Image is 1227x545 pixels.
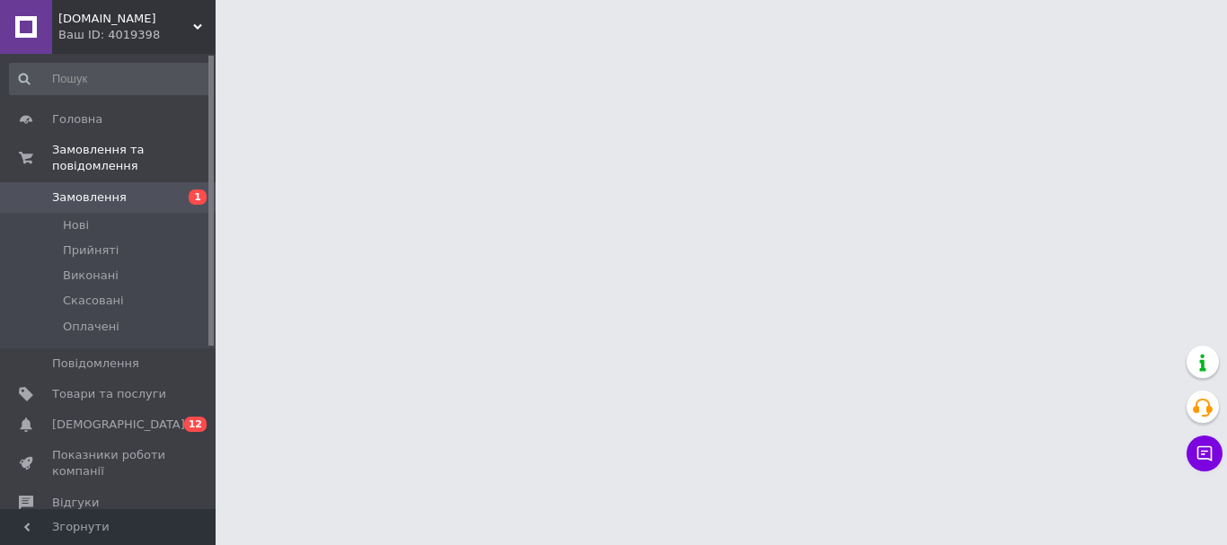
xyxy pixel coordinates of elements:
[52,111,102,127] span: Головна
[52,356,139,372] span: Повідомлення
[58,27,216,43] div: Ваш ID: 4019398
[63,242,119,259] span: Прийняті
[189,189,207,205] span: 1
[63,293,124,309] span: Скасовані
[52,189,127,206] span: Замовлення
[63,319,119,335] span: Оплачені
[63,217,89,233] span: Нові
[52,142,216,174] span: Замовлення та повідомлення
[58,11,193,27] span: Better.shop
[52,447,166,479] span: Показники роботи компанії
[184,417,207,432] span: 12
[52,495,99,511] span: Відгуки
[1187,435,1223,471] button: Чат з покупцем
[52,386,166,402] span: Товари та послуги
[52,417,185,433] span: [DEMOGRAPHIC_DATA]
[9,63,212,95] input: Пошук
[63,268,119,284] span: Виконані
